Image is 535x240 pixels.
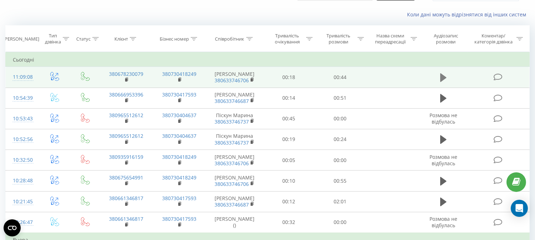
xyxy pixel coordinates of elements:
[162,215,196,222] a: 380730417593
[215,139,249,146] a: 380633746737
[429,153,457,167] span: Розмова не відбулась
[314,88,366,108] td: 00:51
[162,91,196,98] a: 380730417593
[215,118,249,125] a: 380633746737
[13,195,31,209] div: 10:21:45
[162,195,196,202] a: 380730417593
[206,212,263,233] td: [PERSON_NAME] ()
[314,129,366,150] td: 00:24
[425,33,466,45] div: Аудіозапис розмови
[511,200,528,217] div: Open Intercom Messenger
[4,219,21,236] button: Open CMP widget
[13,132,31,146] div: 10:52:56
[263,212,315,233] td: 00:32
[372,33,409,45] div: Назва схеми переадресації
[263,88,315,108] td: 00:14
[13,215,31,229] div: 09:26:47
[314,212,366,233] td: 00:00
[13,70,31,84] div: 11:09:08
[109,174,143,181] a: 380675654991
[206,129,263,150] td: Піскун Марина
[215,160,249,167] a: 380633746706
[206,67,263,88] td: [PERSON_NAME]
[215,201,249,208] a: 380633746687
[206,191,263,212] td: [PERSON_NAME]
[263,150,315,171] td: 00:05
[263,129,315,150] td: 00:19
[162,112,196,119] a: 380730404637
[314,150,366,171] td: 00:00
[114,36,128,42] div: Клієнт
[162,71,196,77] a: 380730418249
[314,67,366,88] td: 00:44
[6,53,530,67] td: Сьогодні
[109,112,143,119] a: 380965512612
[206,150,263,171] td: [PERSON_NAME]
[429,215,457,229] span: Розмова не відбулась
[3,36,39,42] div: [PERSON_NAME]
[407,11,530,18] a: Коли дані можуть відрізнятися вiд інших систем
[429,112,457,125] span: Розмова не відбулась
[162,153,196,160] a: 380730418249
[270,33,305,45] div: Тривалість очікування
[76,36,91,42] div: Статус
[13,91,31,105] div: 10:54:39
[206,108,263,129] td: Піскун Марина
[109,215,143,222] a: 380661346817
[160,36,189,42] div: Бізнес номер
[13,174,31,188] div: 10:28:48
[162,132,196,139] a: 380730404637
[314,108,366,129] td: 00:00
[215,36,245,42] div: Співробітник
[263,108,315,129] td: 00:45
[263,67,315,88] td: 00:18
[45,33,61,45] div: Тип дзвінка
[13,153,31,167] div: 10:32:50
[321,33,356,45] div: Тривалість розмови
[206,171,263,191] td: [PERSON_NAME]
[215,77,249,84] a: 380633746706
[263,171,315,191] td: 00:10
[109,71,143,77] a: 380678230079
[314,191,366,212] td: 02:01
[109,153,143,160] a: 380935916159
[314,171,366,191] td: 00:55
[215,98,249,104] a: 380633746687
[109,195,143,202] a: 380661346817
[263,191,315,212] td: 00:12
[109,91,143,98] a: 380666953396
[206,88,263,108] td: [PERSON_NAME]
[109,132,143,139] a: 380965512612
[162,174,196,181] a: 380730418249
[473,33,515,45] div: Коментар/категорія дзвінка
[13,112,31,126] div: 10:53:43
[215,181,249,187] a: 380633746706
